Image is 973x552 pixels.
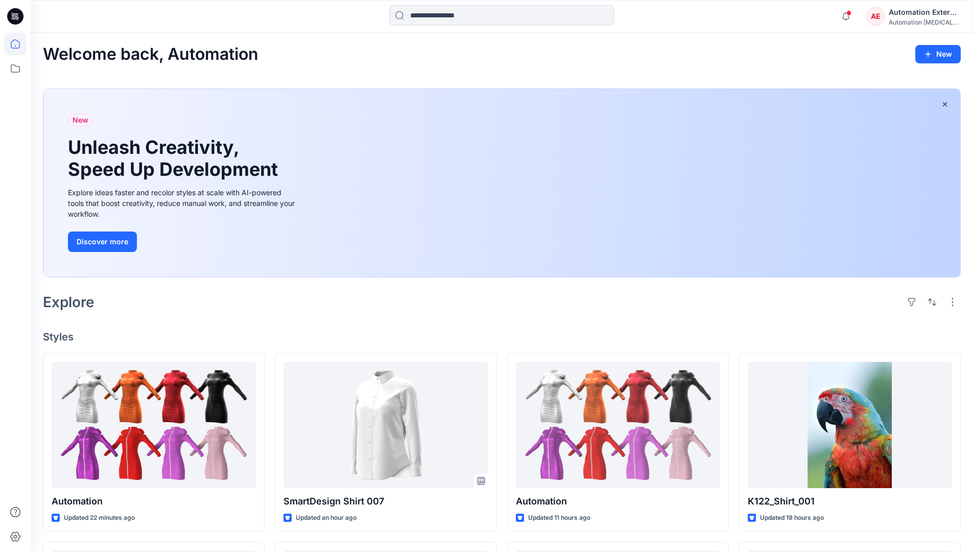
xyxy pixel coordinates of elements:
h2: Welcome back, Automation [43,45,258,64]
a: Discover more [68,232,298,252]
a: Automation [52,362,256,488]
div: Automation [MEDICAL_DATA]... [889,18,960,26]
h1: Unleash Creativity, Speed Up Development [68,136,282,180]
button: Discover more [68,232,137,252]
a: Automation [516,362,720,488]
p: Updated 22 minutes ago [64,513,135,523]
div: AE [866,7,885,26]
a: K122_Shirt_001 [748,362,952,488]
p: K122_Shirt_001 [748,494,952,509]
h4: Styles [43,331,961,343]
p: Updated an hour ago [296,513,357,523]
span: New [73,114,88,126]
div: Automation External [889,6,960,18]
p: Automation [52,494,256,509]
button: New [915,45,961,63]
p: Updated 11 hours ago [528,513,590,523]
p: Updated 19 hours ago [760,513,824,523]
p: SmartDesign Shirt 007 [283,494,488,509]
p: Automation [516,494,720,509]
h2: Explore [43,294,94,310]
a: SmartDesign Shirt 007 [283,362,488,488]
div: Explore ideas faster and recolor styles at scale with AI-powered tools that boost creativity, red... [68,187,298,219]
